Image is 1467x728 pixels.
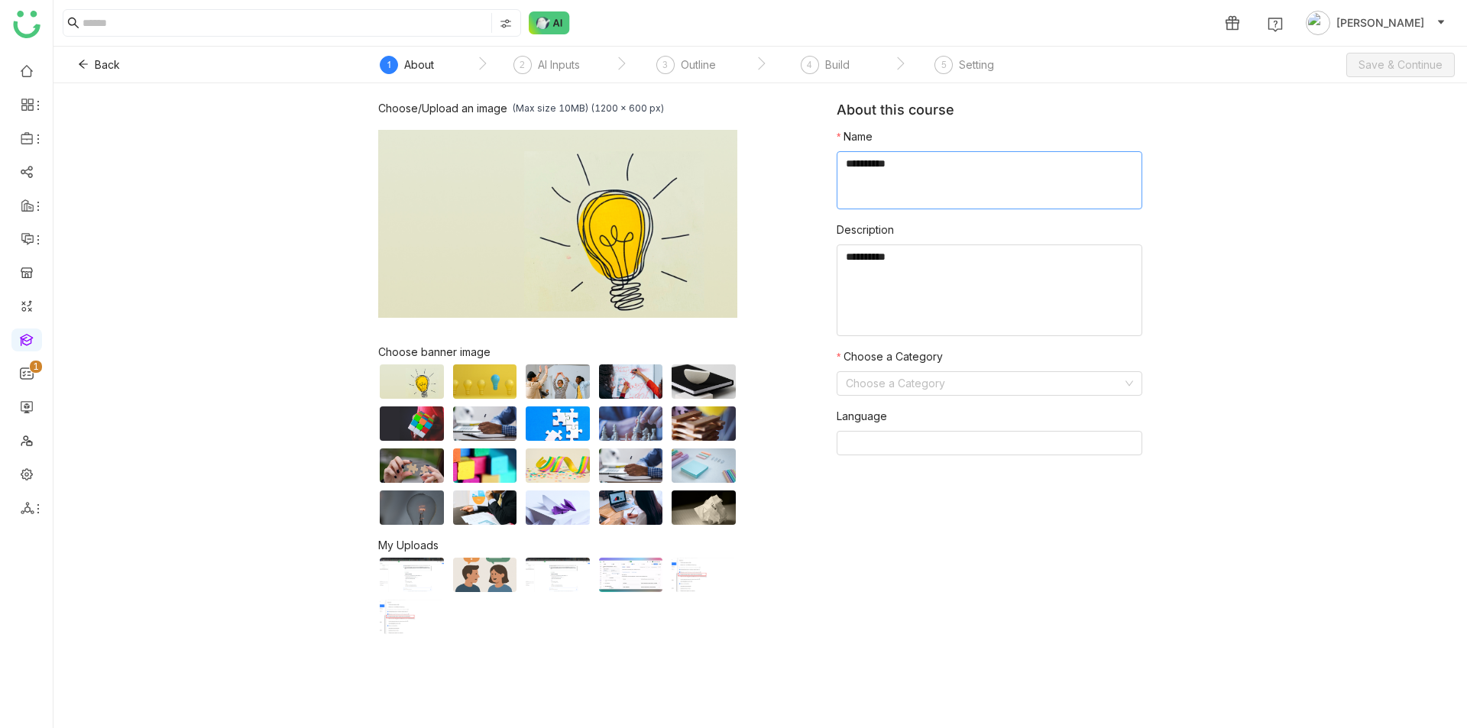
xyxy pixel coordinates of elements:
label: Language [837,408,887,425]
nz-badge-sup: 1 [30,361,42,373]
label: Name [837,128,873,145]
button: Back [66,53,132,77]
div: Build [825,56,850,74]
button: Save & Continue [1346,53,1455,77]
span: 2 [520,59,525,70]
div: 3Outline [656,56,716,83]
span: Back [95,57,120,73]
img: logo [13,11,40,38]
p: 1 [33,359,39,374]
label: Choose a Category [837,348,943,365]
img: ask-buddy-normal.svg [529,11,570,34]
div: Choose/Upload an image [378,102,507,115]
div: 1About [380,56,434,83]
div: 5Setting [934,56,994,83]
img: search-type.svg [500,18,512,30]
div: 2AI Inputs [513,56,580,83]
label: Description [837,222,894,238]
div: My Uploads [378,539,837,552]
span: 3 [662,59,668,70]
span: 1 [387,59,392,70]
img: avatar [1306,11,1330,35]
div: Setting [959,56,994,74]
span: [PERSON_NAME] [1336,15,1424,31]
span: 4 [807,59,812,70]
img: help.svg [1268,17,1283,32]
div: About this course [837,102,1142,128]
div: Outline [681,56,716,74]
div: (Max size 10MB) (1200 x 600 px) [512,102,664,114]
div: 4Build [801,56,850,83]
div: About [404,56,434,74]
div: AI Inputs [538,56,580,74]
div: Choose banner image [378,345,737,358]
span: 5 [941,59,947,70]
button: [PERSON_NAME] [1303,11,1449,35]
